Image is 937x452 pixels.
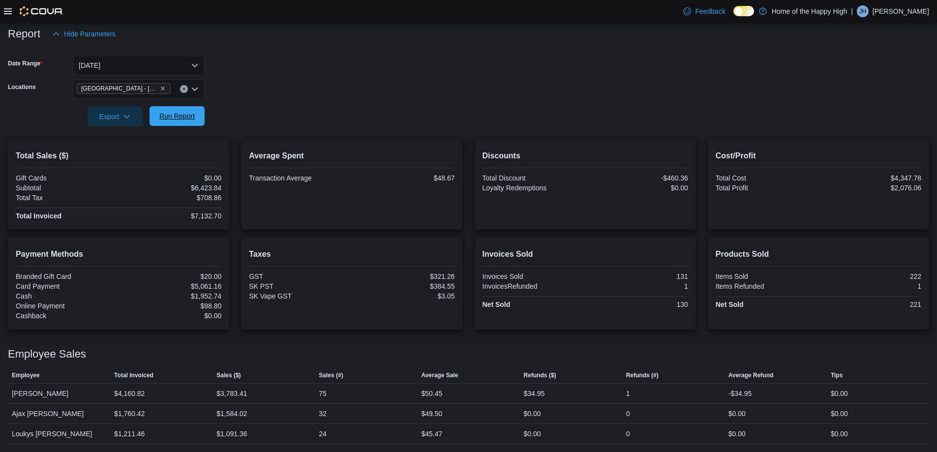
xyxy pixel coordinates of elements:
[121,302,221,310] div: $98.80
[8,424,110,444] div: Loukys [PERSON_NAME]
[524,388,545,399] div: $34.95
[160,86,166,91] button: Remove Battleford - Battleford Crossing - Fire & Flower from selection in this group
[421,388,442,399] div: $50.45
[716,184,816,192] div: Total Profit
[820,272,921,280] div: 222
[8,404,110,423] div: Ajax [PERSON_NAME]
[483,282,583,290] div: InvoicesRefunded
[483,272,583,280] div: Invoices Sold
[831,428,848,440] div: $0.00
[524,428,541,440] div: $0.00
[114,371,153,379] span: Total Invoiced
[820,301,921,308] div: 221
[249,174,350,182] div: Transaction Average
[354,282,454,290] div: $384.55
[716,272,816,280] div: Items Sold
[20,6,63,16] img: Cova
[524,408,541,420] div: $0.00
[831,388,848,399] div: $0.00
[728,408,746,420] div: $0.00
[820,282,921,290] div: 1
[820,184,921,192] div: $2,076.06
[587,174,688,182] div: -$460.36
[859,5,867,17] span: JH
[121,212,221,220] div: $7,132.70
[16,184,117,192] div: Subtotal
[857,5,869,17] div: Joshua Hunt
[716,150,921,162] h2: Cost/Profit
[354,292,454,300] div: $3.05
[716,282,816,290] div: Items Refunded
[16,174,117,182] div: Gift Cards
[81,84,158,93] span: [GEOGRAPHIC_DATA] - [GEOGRAPHIC_DATA] - Fire & Flower
[772,5,847,17] p: Home of the Happy High
[483,150,688,162] h2: Discounts
[421,428,442,440] div: $45.47
[728,371,774,379] span: Average Refund
[121,194,221,202] div: $708.86
[121,272,221,280] div: $20.00
[121,282,221,290] div: $5,061.16
[16,150,221,162] h2: Total Sales ($)
[216,408,247,420] div: $1,584.02
[8,60,43,67] label: Date Range
[626,428,630,440] div: 0
[626,388,630,399] div: 1
[249,292,350,300] div: SK Vape GST
[8,83,36,91] label: Locations
[114,408,145,420] div: $1,760.42
[121,184,221,192] div: $6,423.84
[728,428,746,440] div: $0.00
[8,28,40,40] h3: Report
[8,384,110,403] div: [PERSON_NAME]
[483,248,688,260] h2: Invoices Sold
[180,85,188,93] button: Clear input
[831,408,848,420] div: $0.00
[16,194,117,202] div: Total Tax
[354,174,454,182] div: $48.67
[483,174,583,182] div: Total Discount
[93,107,137,126] span: Export
[319,388,327,399] div: 75
[626,408,630,420] div: 0
[421,408,442,420] div: $49.50
[524,371,556,379] span: Refunds ($)
[216,428,247,440] div: $1,091.36
[150,106,205,126] button: Run Report
[249,150,454,162] h2: Average Spent
[319,371,343,379] span: Sales (#)
[121,312,221,320] div: $0.00
[16,248,221,260] h2: Payment Methods
[728,388,752,399] div: -$34.95
[873,5,929,17] p: [PERSON_NAME]
[733,6,754,16] input: Dark Mode
[716,174,816,182] div: Total Cost
[626,371,659,379] span: Refunds (#)
[73,56,205,75] button: [DATE]
[16,302,117,310] div: Online Payment
[121,174,221,182] div: $0.00
[851,5,853,17] p: |
[249,282,350,290] div: SK PST
[121,292,221,300] div: $1,952.74
[8,348,86,360] h3: Employee Sales
[16,272,117,280] div: Branded Gift Card
[695,6,725,16] span: Feedback
[249,272,350,280] div: GST
[716,248,921,260] h2: Products Sold
[679,1,729,21] a: Feedback
[587,301,688,308] div: 130
[354,272,454,280] div: $321.26
[820,174,921,182] div: $4,347.78
[587,282,688,290] div: 1
[159,111,195,121] span: Run Report
[587,272,688,280] div: 131
[319,428,327,440] div: 24
[88,107,143,126] button: Export
[249,248,454,260] h2: Taxes
[16,282,117,290] div: Card Payment
[587,184,688,192] div: $0.00
[421,371,458,379] span: Average Sale
[483,184,583,192] div: Loyalty Redemptions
